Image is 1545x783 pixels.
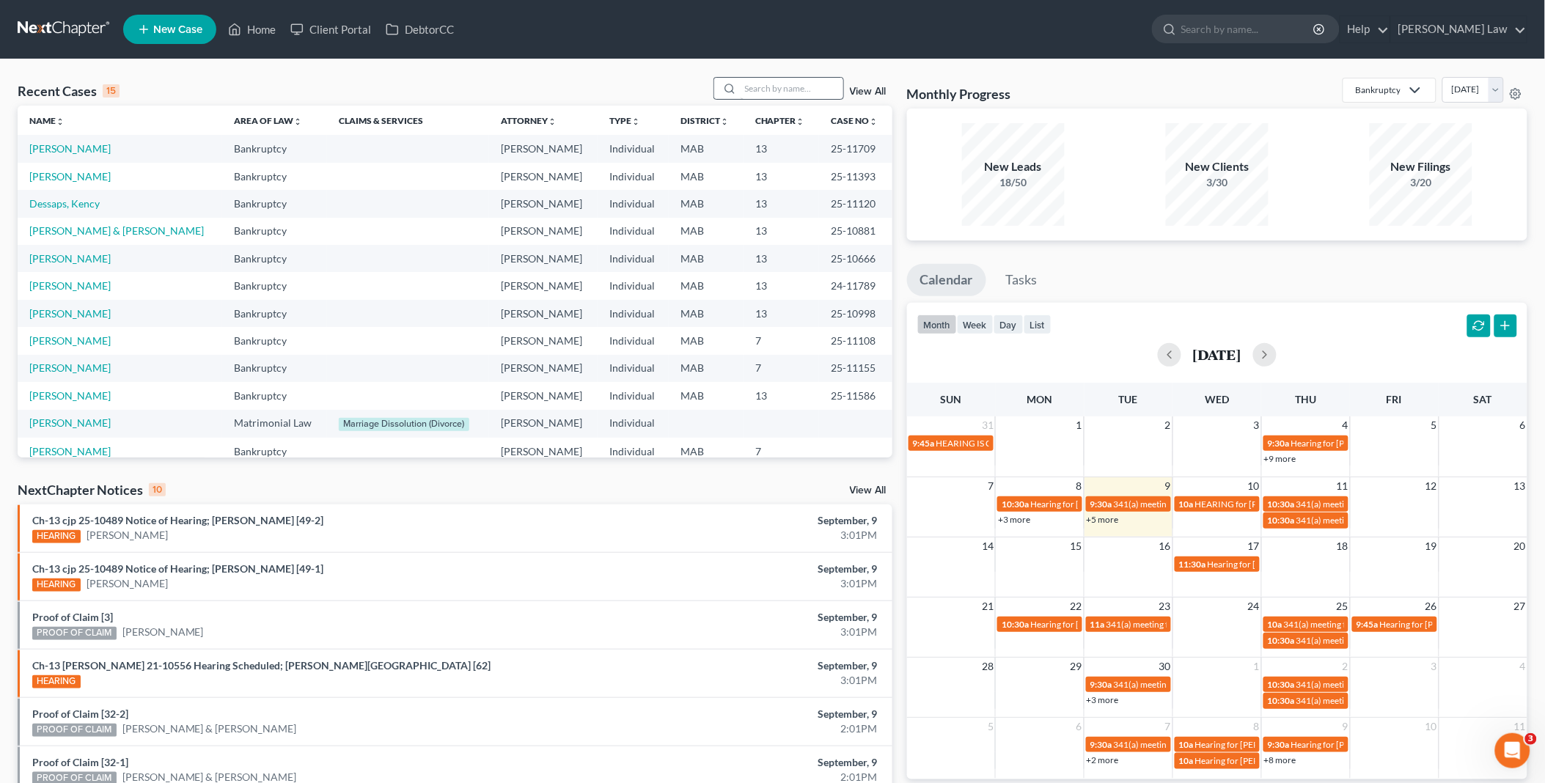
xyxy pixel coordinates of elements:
div: Marriage Dissolution (Divorce) [339,418,469,431]
input: Search by name... [1181,15,1315,43]
span: 15 [1069,537,1084,555]
td: MAB [669,327,743,354]
span: 8 [1075,477,1084,495]
span: 10a [1179,755,1194,766]
a: [PERSON_NAME] [29,307,111,320]
a: [PERSON_NAME] [87,576,168,591]
span: 10:30a [1268,679,1295,690]
span: 7 [986,477,995,495]
span: 3 [1430,658,1439,675]
iframe: Intercom live chat [1495,733,1530,768]
td: Bankruptcy [222,355,327,382]
i: unfold_more [631,117,640,126]
td: [PERSON_NAME] [489,300,598,327]
span: Hearing for [PERSON_NAME] [1208,559,1322,570]
a: [PERSON_NAME] [29,170,111,183]
div: 10 [149,483,166,496]
span: 25 [1335,598,1350,615]
span: Tue [1119,393,1138,405]
div: 2:01PM [606,721,878,736]
span: 341(a) meeting for [PERSON_NAME] [1296,499,1438,510]
i: unfold_more [548,117,557,126]
a: Nameunfold_more [29,115,65,126]
span: Sun [941,393,962,405]
span: 341(a) meeting for [PERSON_NAME] [1296,695,1438,706]
i: unfold_more [869,117,878,126]
td: [PERSON_NAME] [489,218,598,245]
span: 10:30a [1268,499,1295,510]
td: 25-11120 [819,190,892,217]
span: 7 [1164,718,1172,735]
div: PROOF OF CLAIM [32,724,117,737]
div: HEARING [32,578,81,592]
span: 10a [1179,739,1194,750]
button: month [917,315,957,334]
div: September, 9 [606,658,878,673]
a: [PERSON_NAME] [29,389,111,402]
td: Individual [598,382,669,409]
a: View All [850,485,887,496]
span: Mon [1027,393,1053,405]
span: 16 [1158,537,1172,555]
a: [PERSON_NAME] & [PERSON_NAME] [122,721,297,736]
td: Individual [598,163,669,190]
span: Hearing for [PERSON_NAME] [1291,438,1406,449]
td: 13 [744,245,819,272]
span: 9:30a [1090,499,1112,510]
td: MAB [669,438,743,465]
a: Typeunfold_more [609,115,640,126]
div: HEARING [32,675,81,688]
a: Ch-13 cjp 25-10489 Notice of Hearing; [PERSON_NAME] [49-2] [32,514,323,526]
span: Hearing for [PERSON_NAME] [1030,619,1145,630]
span: 9:45a [913,438,935,449]
span: 13 [1513,477,1527,495]
td: Bankruptcy [222,135,327,162]
td: 13 [744,272,819,299]
td: 7 [744,327,819,354]
a: +8 more [1264,754,1296,765]
td: 25-11586 [819,382,892,409]
span: 341(a) meeting for [PERSON_NAME] [1296,679,1438,690]
td: 25-11709 [819,135,892,162]
td: Bankruptcy [222,245,327,272]
span: HEARING IS CONTINUED for [PERSON_NAME] [936,438,1122,449]
td: 13 [744,218,819,245]
span: 341(a) meeting for [PERSON_NAME] [1114,739,1255,750]
span: 24 [1247,598,1261,615]
span: 20 [1513,537,1527,555]
td: Bankruptcy [222,438,327,465]
a: Chapterunfold_more [755,115,805,126]
a: [PERSON_NAME] [29,445,111,457]
span: Hearing for [PERSON_NAME] [1195,755,1310,766]
a: [PERSON_NAME] [29,361,111,374]
td: 7 [744,355,819,382]
button: day [994,315,1024,334]
span: 341(a) meeting for [PERSON_NAME] [1296,515,1438,526]
td: [PERSON_NAME] [489,327,598,354]
span: 10:30a [1268,515,1295,526]
span: 9:45a [1357,619,1379,630]
a: Ch-13 cjp 25-10489 Notice of Hearing; [PERSON_NAME] [49-1] [32,562,323,575]
a: +9 more [1264,453,1296,464]
div: 3:01PM [606,576,878,591]
td: [PERSON_NAME] [489,245,598,272]
td: [PERSON_NAME] [489,355,598,382]
span: Sat [1474,393,1492,405]
a: Districtunfold_more [680,115,729,126]
span: 27 [1513,598,1527,615]
td: MAB [669,300,743,327]
span: 1 [1075,416,1084,434]
a: +2 more [1087,754,1119,765]
span: 9 [1164,477,1172,495]
span: New Case [153,24,202,35]
td: Bankruptcy [222,327,327,354]
a: Client Portal [283,16,378,43]
span: 9:30a [1268,739,1290,750]
a: Area of Lawunfold_more [234,115,302,126]
span: 22 [1069,598,1084,615]
div: September, 9 [606,513,878,528]
td: Individual [598,218,669,245]
span: 6 [1075,718,1084,735]
td: MAB [669,218,743,245]
td: Individual [598,300,669,327]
